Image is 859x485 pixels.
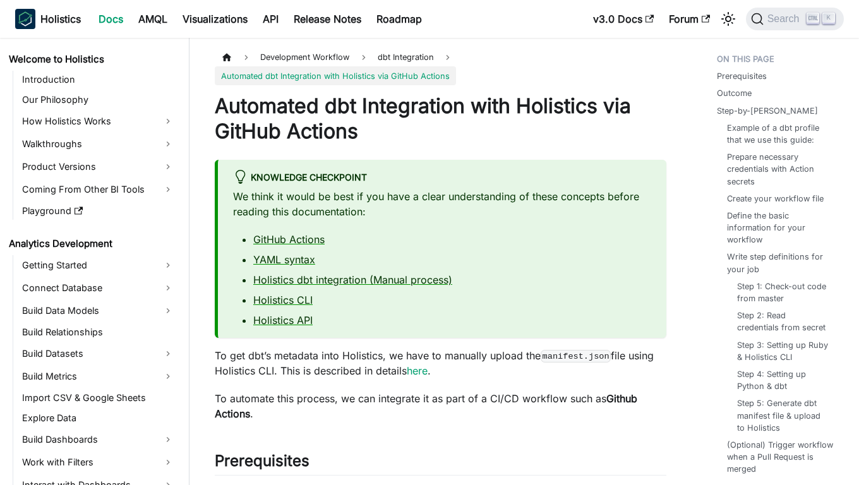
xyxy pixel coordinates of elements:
nav: Breadcrumbs [215,48,666,85]
a: Introduction [18,71,178,88]
button: Search (Ctrl+K) [746,8,844,30]
div: Knowledge Checkpoint [233,170,651,186]
h1: Automated dbt Integration with Holistics via GitHub Actions [215,93,666,144]
a: How Holistics Works [18,111,178,131]
a: Outcome [717,87,752,99]
span: Development Workflow [254,48,356,66]
b: Holistics [40,11,81,27]
a: Build Datasets [18,344,178,364]
a: Walkthroughs [18,134,178,154]
a: dbt Integration [371,48,440,66]
img: Holistics [15,9,35,29]
a: Prepare necessary credentials with Action secrets [727,151,834,188]
a: Step 3: Setting up Ruby & Holistics CLI [737,339,829,363]
a: Holistics dbt integration (Manual process) [253,273,452,286]
a: Example of a dbt profile that we use this guide: [727,122,834,146]
a: Import CSV & Google Sheets [18,389,178,407]
a: Home page [215,48,239,66]
a: Write step definitions for your job [727,251,834,275]
a: here [407,364,428,377]
a: Explore Data [18,409,178,427]
span: Automated dbt Integration with Holistics via GitHub Actions [215,66,456,85]
a: Step-by-[PERSON_NAME] [717,105,818,117]
a: Getting Started [18,255,178,275]
a: Product Versions [18,157,178,177]
a: Welcome to Holistics [5,51,178,68]
a: Step 4: Setting up Python & dbt [737,368,829,392]
a: Release Notes [286,9,369,29]
a: Forum [661,9,718,29]
span: Search [764,13,807,25]
a: Define the basic information for your workflow [727,210,834,246]
a: Roadmap [369,9,429,29]
a: Build Data Models [18,301,178,321]
a: Our Philosophy [18,91,178,109]
p: To automate this process, we can integrate it as part of a CI/CD workflow such as . [215,391,666,421]
p: We think it would be best if you have a clear understanding of these concepts before reading this... [233,189,651,219]
a: Work with Filters [18,452,178,472]
a: GitHub Actions [253,233,325,246]
a: Prerequisites [717,70,767,82]
a: Coming From Other BI Tools [18,179,178,200]
a: HolisticsHolistics [15,9,81,29]
p: To get dbt’s metadata into Holistics, we have to manually upload the file using Holistics CLI. Th... [215,348,666,378]
a: v3.0 Docs [586,9,661,29]
a: Build Dashboards [18,429,178,450]
a: Docs [91,9,131,29]
a: API [255,9,286,29]
code: manifest.json [541,350,611,362]
a: Create your workflow file [727,193,824,205]
kbd: K [822,13,835,24]
a: Analytics Development [5,235,178,253]
a: YAML syntax [253,253,315,266]
a: Connect Database [18,278,178,298]
a: Step 2: Read credentials from secret [737,309,829,333]
h2: Prerequisites [215,452,666,476]
button: Switch between dark and light mode (currently light mode) [718,9,738,29]
a: Build Relationships [18,323,178,341]
a: Build Metrics [18,366,178,386]
a: AMQL [131,9,175,29]
a: Holistics API [253,314,313,326]
a: Visualizations [175,9,255,29]
span: dbt Integration [378,52,434,62]
a: Step 1: Check-out code from master [737,280,829,304]
a: (Optional) Trigger workflow when a Pull Request is merged [727,439,834,476]
a: Step 5: Generate dbt manifest file & upload to Holistics [737,397,829,434]
a: Playground [18,202,178,220]
a: Holistics CLI [253,294,313,306]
